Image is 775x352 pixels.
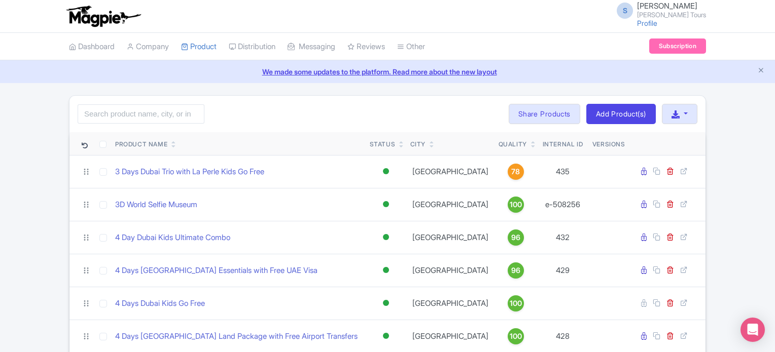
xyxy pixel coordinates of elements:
a: Other [397,33,425,61]
button: Close announcement [757,65,765,77]
div: Active [381,263,391,278]
td: [GEOGRAPHIC_DATA] [406,155,495,188]
td: [GEOGRAPHIC_DATA] [406,188,495,221]
th: Internal ID [537,132,588,155]
div: City [410,140,426,149]
td: 435 [537,155,588,188]
a: Dashboard [69,33,115,61]
a: 4 Days Dubai Kids Go Free [115,298,205,309]
a: 4 Day Dubai Kids Ultimate Combo [115,232,230,244]
span: [PERSON_NAME] [637,1,697,11]
a: S [PERSON_NAME] [PERSON_NAME] Tours [611,2,706,18]
img: logo-ab69f6fb50320c5b225c76a69d11143b.png [64,5,143,27]
a: 4 Days [GEOGRAPHIC_DATA] Land Package with Free Airport Transfers [115,331,358,342]
span: 100 [510,331,522,342]
div: Open Intercom Messenger [741,318,765,342]
a: Distribution [229,33,275,61]
small: [PERSON_NAME] Tours [637,12,706,18]
td: [GEOGRAPHIC_DATA] [406,221,495,254]
div: Status [370,140,396,149]
a: Product [181,33,217,61]
a: 3D World Selfie Museum [115,199,197,211]
a: Reviews [347,33,385,61]
a: 96 [499,262,533,279]
div: Active [381,197,391,212]
div: Active [381,230,391,245]
td: [GEOGRAPHIC_DATA] [406,254,495,287]
div: Active [381,329,391,343]
td: 432 [537,221,588,254]
div: Product Name [115,140,167,149]
span: 78 [511,166,520,177]
a: Messaging [288,33,335,61]
a: 4 Days [GEOGRAPHIC_DATA] Essentials with Free UAE Visa [115,265,318,277]
span: 96 [511,265,520,276]
a: Profile [637,19,657,27]
a: 100 [499,197,533,213]
a: Share Products [509,104,580,124]
div: Quality [499,140,527,149]
a: Company [127,33,169,61]
td: [GEOGRAPHIC_DATA] [406,287,495,320]
span: S [617,3,633,19]
a: 100 [499,328,533,344]
div: Active [381,296,391,310]
a: 96 [499,229,533,246]
a: 78 [499,164,533,180]
div: Active [381,164,391,179]
a: Subscription [649,38,706,54]
span: 100 [510,199,522,210]
td: 429 [537,254,588,287]
a: 3 Days Dubai Trio with La Perle Kids Go Free [115,166,264,178]
input: Search product name, city, or interal id [78,104,204,124]
a: 100 [499,295,533,311]
span: 100 [510,298,522,309]
span: 96 [511,232,520,243]
td: e-508256 [537,188,588,221]
a: We made some updates to the platform. Read more about the new layout [6,66,769,77]
th: Versions [588,132,629,155]
a: Add Product(s) [586,104,656,124]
